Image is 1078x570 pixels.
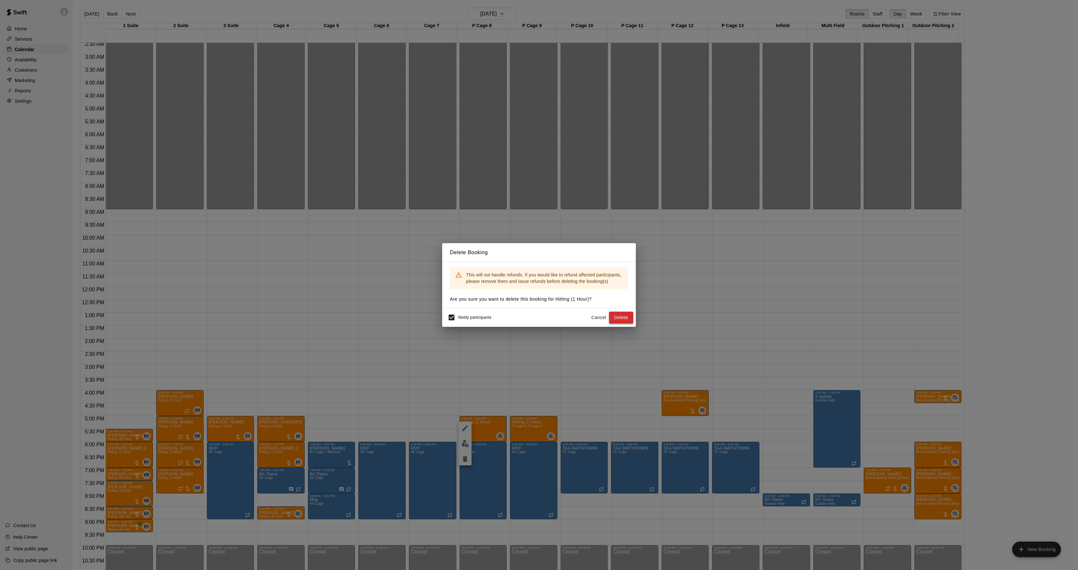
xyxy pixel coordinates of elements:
p: Are you sure you want to delete this booking for Hitting (1 Hour) ? [450,296,628,303]
button: Delete [609,312,633,324]
h2: Delete Booking [442,243,636,262]
div: This will not handle refunds. If you would like to refund affected participants, please remove th... [466,269,623,287]
button: Cancel [588,312,609,324]
span: Notify participants [458,316,492,320]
